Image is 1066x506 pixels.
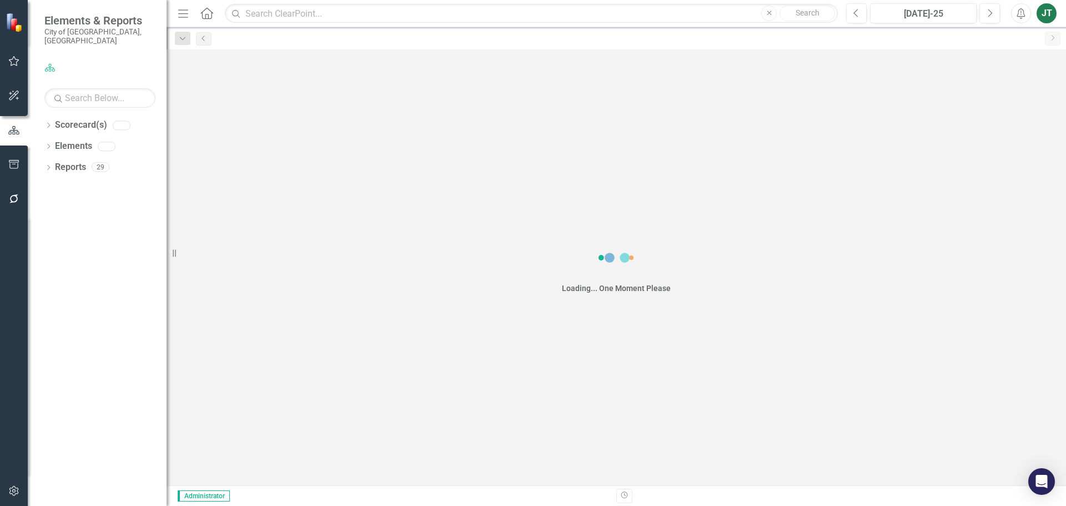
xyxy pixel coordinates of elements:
[178,490,230,502] span: Administrator
[55,140,92,153] a: Elements
[92,163,109,172] div: 29
[44,27,155,46] small: City of [GEOGRAPHIC_DATA], [GEOGRAPHIC_DATA]
[225,4,838,23] input: Search ClearPoint...
[55,161,86,174] a: Reports
[55,119,107,132] a: Scorecard(s)
[796,8,819,17] span: Search
[874,7,973,21] div: [DATE]-25
[1028,468,1055,495] div: Open Intercom Messenger
[870,3,977,23] button: [DATE]-25
[780,6,835,21] button: Search
[1037,3,1057,23] button: JT
[44,14,155,27] span: Elements & Reports
[562,283,671,294] div: Loading... One Moment Please
[6,13,25,32] img: ClearPoint Strategy
[44,88,155,108] input: Search Below...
